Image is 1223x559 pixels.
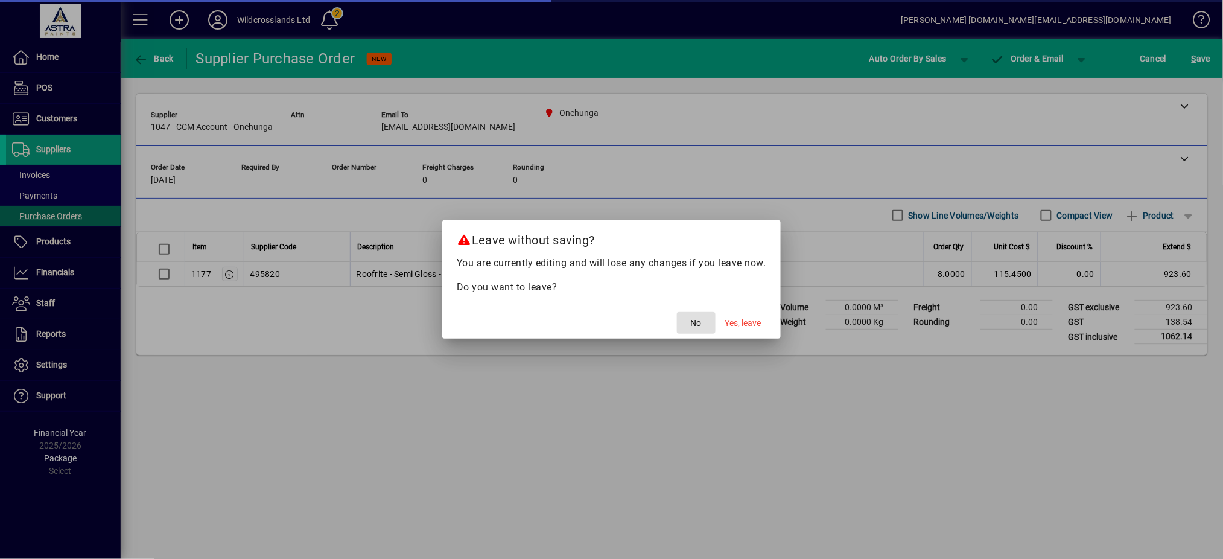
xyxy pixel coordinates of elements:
[457,256,766,270] p: You are currently editing and will lose any changes if you leave now.
[442,220,781,255] h2: Leave without saving?
[691,317,702,330] span: No
[457,280,766,295] p: Do you want to leave?
[677,312,716,334] button: No
[720,312,766,334] button: Yes, leave
[725,317,761,330] span: Yes, leave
